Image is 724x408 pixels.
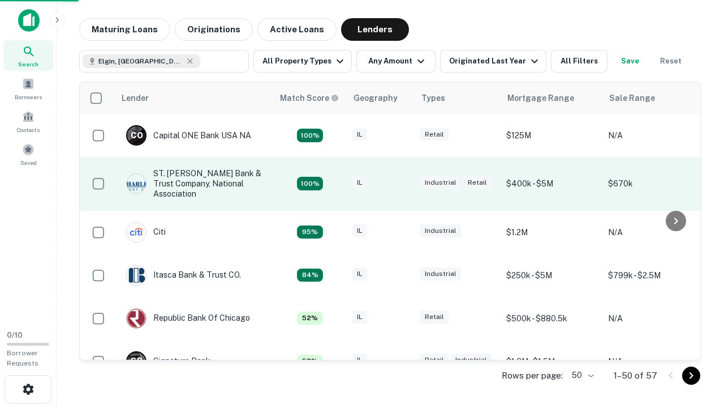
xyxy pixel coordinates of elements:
div: Citi [126,222,166,243]
a: Contacts [3,106,53,137]
th: Capitalize uses an advanced AI algorithm to match your search with the best lender. The match sco... [273,82,347,114]
a: Saved [3,139,53,169]
div: Lender [122,91,149,105]
div: Mortgage Range [507,91,574,105]
img: capitalize-icon.png [18,9,40,32]
td: $1.2M [501,211,602,254]
td: $1.3M - $1.5M [501,340,602,383]
div: Republic Bank Of Chicago [126,308,250,329]
td: $670k [602,157,704,211]
button: Maturing Loans [79,18,170,41]
div: IL [352,354,367,367]
th: Lender [115,82,273,114]
iframe: Chat Widget [667,317,724,372]
span: Search [18,59,38,69]
span: Borrower Requests [7,349,38,367]
th: Geography [347,82,415,114]
td: $500k - $880.5k [501,297,602,340]
td: $799k - $2.5M [602,254,704,297]
div: Capitalize uses an advanced AI algorithm to match your search with the best lender. The match sco... [297,129,323,142]
td: $400k - $5M [501,157,602,211]
div: IL [352,267,367,280]
button: All Property Types [253,50,352,73]
button: Lenders [341,18,409,41]
div: 50 [567,367,596,384]
div: Retail [463,176,492,189]
button: Reset [653,50,689,73]
div: Retail [420,311,449,324]
p: Rows per page: [502,369,563,382]
div: Industrial [451,354,492,367]
td: N/A [602,114,704,157]
th: Sale Range [602,82,704,114]
div: Capitalize uses an advanced AI algorithm to match your search with the best lender. The match sco... [297,312,323,325]
p: C O [131,130,143,142]
button: Originated Last Year [440,50,546,73]
td: $250k - $5M [501,254,602,297]
th: Types [415,82,501,114]
img: picture [127,309,146,328]
div: Retail [420,354,449,367]
div: Industrial [420,176,461,189]
div: Capitalize uses an advanced AI algorithm to match your search with the best lender. The match sco... [297,269,323,282]
button: Save your search to get updates of matches that match your search criteria. [612,50,648,73]
th: Mortgage Range [501,82,602,114]
div: Types [421,91,445,105]
h6: Match Score [280,92,337,104]
a: Search [3,40,53,71]
div: Industrial [420,224,461,237]
a: Borrowers [3,73,53,104]
div: Originated Last Year [449,54,541,68]
td: N/A [602,211,704,254]
div: IL [352,128,367,141]
img: picture [127,223,146,242]
div: Signature Bank [126,351,210,372]
button: Go to next page [682,367,700,385]
button: All Filters [551,50,607,73]
img: picture [127,174,146,193]
div: IL [352,311,367,324]
span: Elgin, [GEOGRAPHIC_DATA], [GEOGRAPHIC_DATA] [98,56,183,66]
div: ST. [PERSON_NAME] Bank & Trust Company, National Association [126,168,262,199]
p: S B [131,355,142,367]
td: N/A [602,340,704,383]
span: Borrowers [15,92,42,101]
div: Capitalize uses an advanced AI algorithm to match your search with the best lender. The match sco... [297,226,323,239]
td: N/A [602,297,704,340]
div: Capitalize uses an advanced AI algorithm to match your search with the best lender. The match sco... [297,177,323,190]
div: Geography [354,91,398,105]
span: 0 / 10 [7,331,23,339]
button: Any Amount [356,50,436,73]
div: Retail [420,128,449,141]
div: Capitalize uses an advanced AI algorithm to match your search with the best lender. The match sco... [297,355,323,368]
td: $125M [501,114,602,157]
button: Originations [175,18,253,41]
span: Saved [20,158,37,167]
div: Capital ONE Bank USA NA [126,125,251,146]
div: IL [352,224,367,237]
p: 1–50 of 57 [614,369,657,382]
div: Capitalize uses an advanced AI algorithm to match your search with the best lender. The match sco... [280,92,339,104]
div: Industrial [420,267,461,280]
div: Itasca Bank & Trust CO. [126,265,241,286]
img: picture [127,266,146,285]
span: Contacts [17,125,40,134]
div: Sale Range [609,91,655,105]
div: IL [352,176,367,189]
button: Active Loans [257,18,337,41]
